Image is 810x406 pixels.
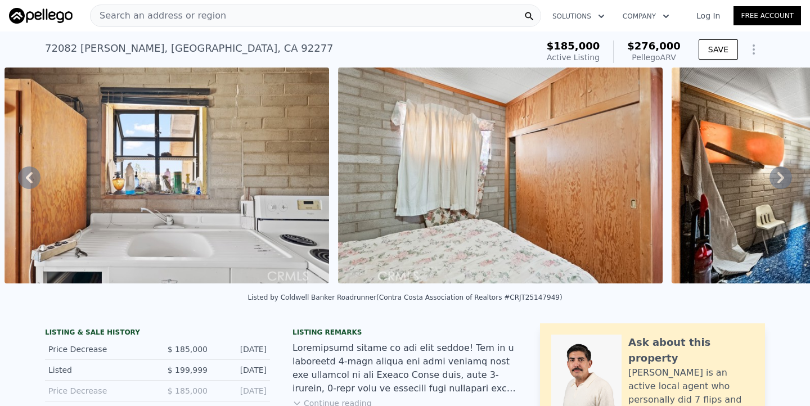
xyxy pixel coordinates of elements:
[699,39,738,60] button: SAVE
[292,328,517,337] div: Listing remarks
[733,6,801,25] a: Free Account
[614,6,678,26] button: Company
[4,67,329,283] img: Sale: 167139501 Parcel: 14024538
[628,335,754,366] div: Ask about this property
[168,366,208,375] span: $ 199,999
[45,328,270,339] div: LISTING & SALE HISTORY
[547,40,600,52] span: $185,000
[48,385,148,396] div: Price Decrease
[292,341,517,395] div: Loremipsumd sitame co adi elit seddoe! Tem in u laboreetd 4-magn aliqua eni admi veniamq nost exe...
[217,364,267,376] div: [DATE]
[9,8,73,24] img: Pellego
[627,40,681,52] span: $276,000
[91,9,226,22] span: Search an address or region
[683,10,733,21] a: Log In
[543,6,614,26] button: Solutions
[338,67,663,283] img: Sale: 167139501 Parcel: 14024538
[48,344,148,355] div: Price Decrease
[627,52,681,63] div: Pellego ARV
[742,38,765,61] button: Show Options
[168,386,208,395] span: $ 185,000
[45,40,334,56] div: 72082 [PERSON_NAME] , [GEOGRAPHIC_DATA] , CA 92277
[48,364,148,376] div: Listed
[247,294,562,301] div: Listed by Coldwell Banker Roadrunner (Contra Costa Association of Realtors #CRJT25147949)
[217,385,267,396] div: [DATE]
[217,344,267,355] div: [DATE]
[547,53,600,62] span: Active Listing
[168,345,208,354] span: $ 185,000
